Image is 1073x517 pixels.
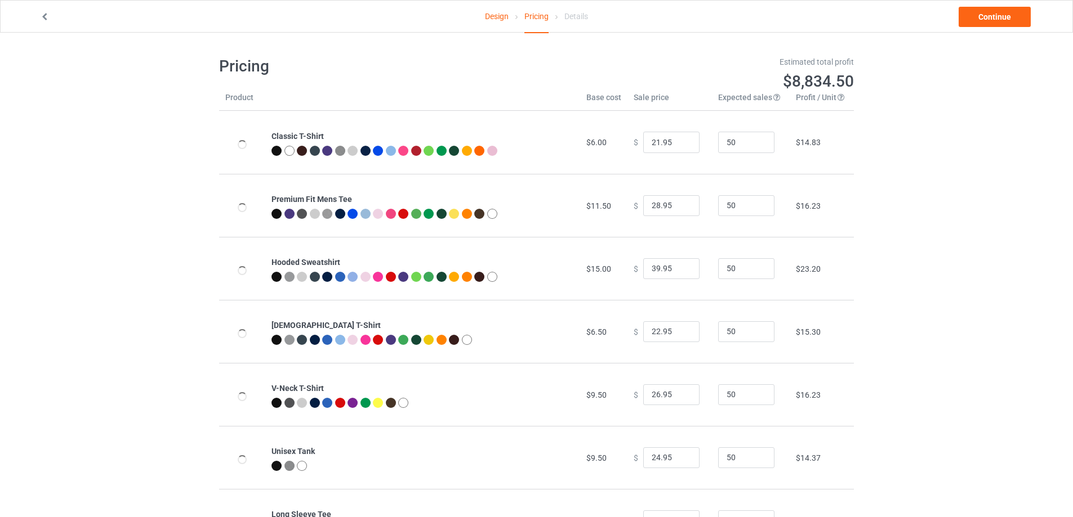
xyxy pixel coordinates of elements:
div: Estimated total profit [545,56,854,68]
span: $ [634,201,638,210]
div: Pricing [524,1,549,33]
th: Expected sales [712,92,790,111]
div: Details [564,1,588,32]
span: $16.23 [796,390,821,399]
img: heather_texture.png [322,209,332,219]
span: $15.00 [586,264,611,273]
span: $8,834.50 [783,72,854,91]
h1: Pricing [219,56,529,77]
span: $23.20 [796,264,821,273]
th: Sale price [627,92,712,111]
b: V-Neck T-Shirt [271,384,324,393]
th: Base cost [580,92,627,111]
b: Hooded Sweatshirt [271,258,340,267]
b: [DEMOGRAPHIC_DATA] T-Shirt [271,321,381,330]
span: $ [634,138,638,147]
span: $ [634,453,638,462]
span: $6.00 [586,138,607,147]
th: Profit / Unit [790,92,854,111]
b: Premium Fit Mens Tee [271,195,352,204]
span: $9.50 [586,453,607,462]
span: $14.37 [796,453,821,462]
span: $9.50 [586,390,607,399]
b: Classic T-Shirt [271,132,324,141]
span: $14.83 [796,138,821,147]
span: $11.50 [586,201,611,210]
b: Unisex Tank [271,447,315,456]
img: heather_texture.png [335,146,345,156]
a: Continue [959,7,1031,27]
th: Product [219,92,265,111]
span: $ [634,264,638,273]
a: Design [485,1,509,32]
span: $15.30 [796,327,821,336]
img: heather_texture.png [284,461,295,471]
span: $ [634,327,638,336]
span: $16.23 [796,201,821,210]
span: $ [634,390,638,399]
span: $6.50 [586,327,607,336]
